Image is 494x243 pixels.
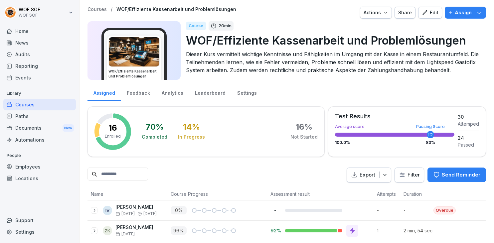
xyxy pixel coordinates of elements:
[63,124,74,132] div: New
[143,211,157,216] span: [DATE]
[335,113,454,119] div: Test Results
[3,226,76,238] a: Settings
[458,120,479,127] div: Attemped
[3,122,76,134] div: Documents
[442,171,480,179] p: Send Reminder
[116,7,236,12] a: WOF/Effiziente Kassenarbeit und Problemlösungen
[109,37,159,66] img: hylcge7l2zcqk2935eqvc2vv.png
[105,133,121,139] p: Enrolled
[404,207,433,214] p: -
[3,173,76,184] a: Locations
[296,123,312,131] div: 16 %
[186,50,481,74] p: Dieser Kurs vermittelt wichtige Kenntnisse und Fähigkeiten im Umgang mit der Kasse in einem Resta...
[3,49,76,60] a: Audits
[3,110,76,122] a: Paths
[19,7,40,13] p: WOF SOF
[360,7,392,19] button: Actions
[3,37,76,49] a: News
[270,190,370,197] p: Assessment result
[146,123,164,131] div: 70 %
[458,113,479,120] div: 30
[290,134,318,140] div: Not Started
[3,99,76,110] a: Courses
[231,84,262,101] a: Settings
[422,9,438,16] div: Edit
[335,141,454,145] div: 100.0 %
[399,172,420,178] div: Filter
[270,207,280,213] p: -
[186,22,206,30] div: Course
[416,125,445,129] div: Passing Score
[364,9,388,16] div: Actions
[178,134,205,140] div: In Progress
[398,9,412,16] div: Share
[3,72,76,83] a: Events
[270,227,280,234] p: 92%
[3,122,76,134] a: DocumentsNew
[418,7,442,19] button: Edit
[377,190,397,197] p: Attempts
[219,23,232,29] p: 20 min
[91,190,164,197] p: Name
[87,84,121,101] a: Assigned
[395,168,424,182] button: Filter
[171,190,264,197] p: Course Progress
[335,125,454,129] div: Average score
[115,225,153,230] p: [PERSON_NAME]
[427,168,486,182] button: Send Reminder
[3,150,76,161] p: People
[111,7,112,12] p: /
[189,84,231,101] a: Leaderboard
[404,227,433,234] p: 2 min, 54 sec
[360,171,375,179] p: Export
[87,7,107,12] a: Courses
[347,168,391,182] button: Export
[115,232,135,236] span: [DATE]
[3,134,76,146] a: Automations
[121,84,156,101] a: Feedback
[3,161,76,173] a: Employees
[404,190,430,197] p: Duration
[458,141,479,148] div: Passed
[171,226,187,235] p: 96 %
[103,206,112,215] div: IV
[156,84,189,101] a: Analytics
[3,88,76,99] p: Library
[455,9,472,16] p: Assign
[183,123,200,131] div: 14 %
[108,124,117,132] p: 16
[108,69,160,79] h3: WOF/Effiziente Kassenarbeit und Problemlösungen
[19,13,40,18] p: WOF SOF
[377,227,400,234] p: 1
[115,204,157,210] p: [PERSON_NAME]
[3,214,76,226] div: Support
[433,206,456,214] div: Overdue
[445,7,486,19] button: Assign
[103,226,112,235] div: ZK
[395,7,415,19] button: Share
[186,32,481,49] p: WOF/Effiziente Kassenarbeit und Problemlösungen
[3,60,76,72] a: Reporting
[3,25,76,37] a: Home
[426,141,435,145] div: 80 %
[458,134,479,141] div: 24
[142,134,167,140] div: Completed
